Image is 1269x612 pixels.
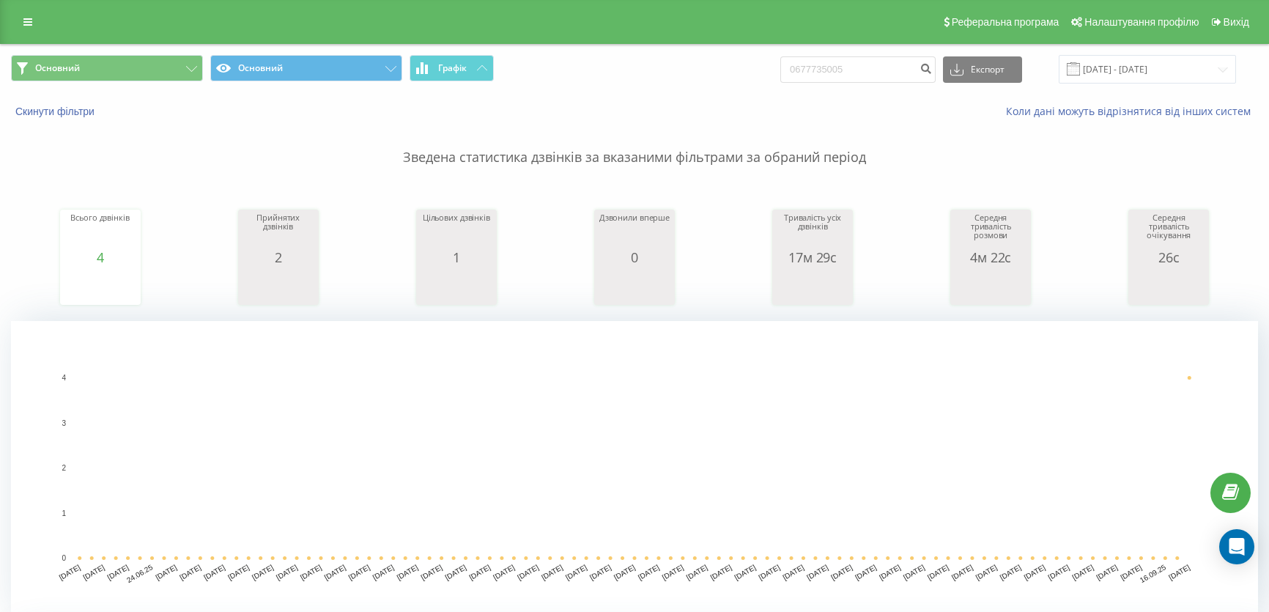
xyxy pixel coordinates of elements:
a: Коли дані можуть відрізнятися вiд інших систем [1006,104,1258,118]
text: [DATE] [467,563,492,581]
text: 24.06.25 [125,563,155,584]
text: [DATE] [758,563,782,581]
text: [DATE] [323,563,347,581]
text: [DATE] [202,563,226,581]
button: Основний [210,55,402,81]
svg: A chart. [242,265,315,309]
text: [DATE] [854,563,878,581]
text: [DATE] [106,563,130,581]
text: [DATE] [275,563,299,581]
div: 4 [64,250,137,265]
text: [DATE] [58,563,82,581]
svg: A chart. [776,265,849,309]
div: 4м 22с [954,250,1027,265]
text: 2 [62,464,66,472]
text: [DATE] [878,563,902,581]
text: [DATE] [999,563,1023,581]
div: Тривалість усіх дзвінків [776,213,849,250]
text: [DATE] [805,563,829,581]
text: [DATE] [251,563,275,581]
p: Зведена статистика дзвінків за вказаними фільтрами за обраний період [11,119,1258,167]
span: Основний [35,62,80,74]
text: 16.09.25 [1139,563,1168,584]
div: Open Intercom Messenger [1219,529,1254,564]
text: 3 [62,419,66,427]
text: [DATE] [829,563,854,581]
text: [DATE] [226,563,251,581]
text: [DATE] [1023,563,1047,581]
span: Реферальна програма [952,16,1059,28]
svg: A chart. [420,265,493,309]
div: 26с [1132,250,1205,265]
div: Всього дзвінків [64,213,137,250]
text: [DATE] [709,563,733,581]
text: [DATE] [926,563,950,581]
text: [DATE] [492,563,516,581]
button: Основний [11,55,203,81]
svg: A chart. [954,265,1027,309]
svg: A chart. [598,265,671,309]
span: Налаштування профілю [1084,16,1199,28]
text: [DATE] [588,563,613,581]
text: [DATE] [178,563,202,581]
div: Прийнятих дзвінків [242,213,315,250]
text: [DATE] [371,563,396,581]
text: [DATE] [902,563,926,581]
text: [DATE] [685,563,709,581]
text: 0 [62,554,66,562]
input: Пошук за номером [780,56,936,83]
div: 1 [420,250,493,265]
text: [DATE] [540,563,564,581]
text: [DATE] [1095,563,1119,581]
div: Цільових дзвінків [420,213,493,250]
svg: A chart. [1132,265,1205,309]
span: Вихід [1224,16,1249,28]
button: Скинути фільтри [11,105,102,118]
div: Середня тривалість розмови [954,213,1027,250]
svg: A chart. [64,265,137,309]
text: [DATE] [661,563,685,581]
text: [DATE] [396,563,420,581]
text: [DATE] [613,563,637,581]
button: Експорт [943,56,1022,83]
text: [DATE] [516,563,540,581]
div: 0 [598,250,671,265]
div: Дзвонили вперше [598,213,671,250]
text: [DATE] [347,563,371,581]
text: [DATE] [950,563,974,581]
button: Графік [410,55,494,81]
text: [DATE] [1167,563,1191,581]
text: [DATE] [1119,563,1143,581]
text: [DATE] [733,563,758,581]
text: [DATE] [564,563,588,581]
text: [DATE] [299,563,323,581]
text: [DATE] [420,563,444,581]
text: [DATE] [974,563,999,581]
div: 17м 29с [776,250,849,265]
text: [DATE] [154,563,178,581]
text: [DATE] [1071,563,1095,581]
div: Середня тривалість очікування [1132,213,1205,250]
text: [DATE] [637,563,661,581]
text: [DATE] [82,563,106,581]
div: 2 [242,250,315,265]
text: 4 [62,374,66,382]
text: [DATE] [1047,563,1071,581]
text: 1 [62,509,66,517]
text: [DATE] [444,563,468,581]
text: [DATE] [781,563,805,581]
span: Графік [438,63,467,73]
